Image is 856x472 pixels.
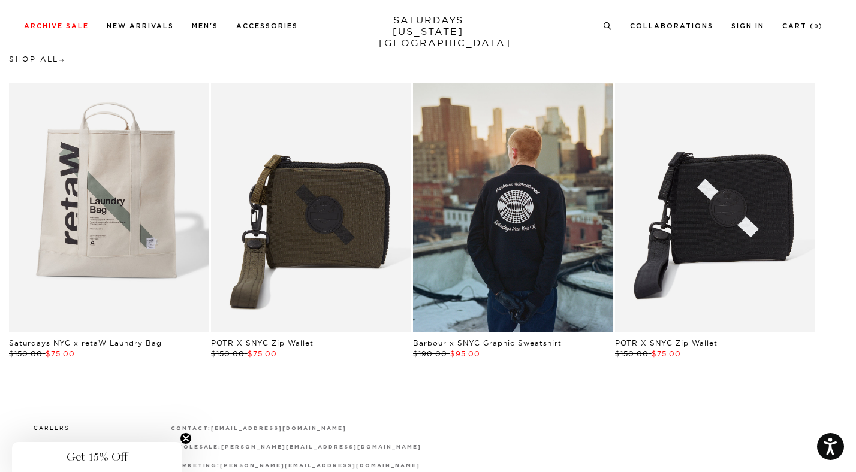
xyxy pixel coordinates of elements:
[211,338,314,347] a: POTR X SNYC Zip Wallet
[171,426,212,431] strong: contact:
[211,426,346,431] strong: [EMAIL_ADDRESS][DOMAIN_NAME]
[12,442,182,472] div: Get 15% OffClose teaser
[34,425,70,431] a: Careers
[413,349,447,358] span: $190.00
[46,349,75,358] span: $75.00
[236,23,298,29] a: Accessories
[652,349,681,358] span: $75.00
[450,349,480,358] span: $95.00
[782,23,823,29] a: Cart (0)
[67,450,128,464] span: Get 15% Off
[211,349,245,358] span: $150.00
[220,462,420,468] a: [PERSON_NAME][EMAIL_ADDRESS][DOMAIN_NAME]
[24,23,89,29] a: Archive Sale
[221,444,421,450] strong: [PERSON_NAME][EMAIL_ADDRESS][DOMAIN_NAME]
[9,349,43,358] span: $150.00
[248,349,277,358] span: $75.00
[211,425,346,431] a: [EMAIL_ADDRESS][DOMAIN_NAME]
[180,432,192,444] button: Close teaser
[615,338,718,347] a: POTR X SNYC Zip Wallet
[630,23,713,29] a: Collaborations
[731,23,764,29] a: Sign In
[379,14,478,49] a: SATURDAYS[US_STATE][GEOGRAPHIC_DATA]
[192,23,218,29] a: Men's
[221,443,421,450] a: [PERSON_NAME][EMAIL_ADDRESS][DOMAIN_NAME]
[814,24,819,29] small: 0
[107,23,174,29] a: New Arrivals
[615,349,649,358] span: $150.00
[171,444,222,450] strong: wholesale:
[9,55,64,63] a: Shop All
[9,338,162,347] a: Saturdays NYC x retaW Laundry Bag
[413,338,562,347] a: Barbour x SNYC Graphic Sweatshirt
[220,463,420,468] strong: [PERSON_NAME][EMAIL_ADDRESS][DOMAIN_NAME]
[171,463,221,468] strong: marketing:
